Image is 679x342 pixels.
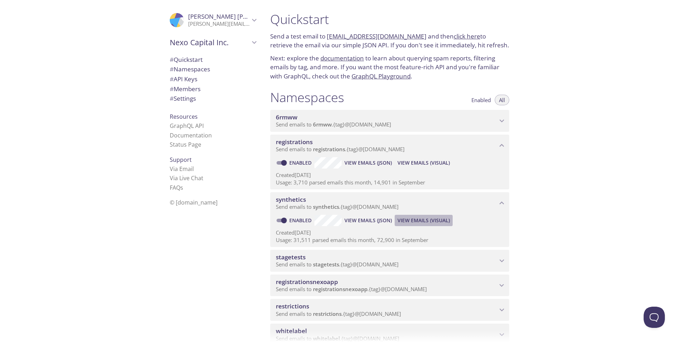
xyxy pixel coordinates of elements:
button: View Emails (Visual) [395,215,453,226]
span: synthetics [313,203,339,210]
h1: Quickstart [270,11,509,27]
span: stagetests [276,253,306,261]
div: restrictions namespace [270,299,509,321]
span: Resources [170,113,198,120]
div: Nexo Capital Inc. [164,33,262,52]
div: Emiliya Todorova [164,8,262,32]
span: Namespaces [170,65,210,73]
p: Send a test email to and then to retrieve the email via our simple JSON API. If you don't see it ... [270,32,509,50]
div: API Keys [164,74,262,84]
span: API Keys [170,75,197,83]
div: registrations namespace [270,135,509,157]
p: Created [DATE] [276,229,504,236]
div: Quickstart [164,55,262,65]
span: Send emails to . {tag} @[DOMAIN_NAME] [276,310,401,317]
div: Team Settings [164,94,262,104]
span: Support [170,156,192,164]
div: registrationsnexoapp namespace [270,275,509,296]
span: [PERSON_NAME] [PERSON_NAME] [188,12,285,20]
span: # [170,85,174,93]
span: restrictions [276,302,309,310]
span: s [180,184,183,191]
span: View Emails (JSON) [344,216,392,225]
button: View Emails (JSON) [342,215,395,226]
div: synthetics namespace [270,192,509,214]
button: Enabled [467,95,495,105]
span: Send emails to . {tag} @[DOMAIN_NAME] [276,285,427,293]
span: # [170,75,174,83]
h1: Namespaces [270,89,344,105]
span: 6rmww [276,113,297,121]
a: FAQ [170,184,183,191]
a: Via Live Chat [170,174,203,182]
a: Enabled [288,159,314,166]
a: [EMAIL_ADDRESS][DOMAIN_NAME] [327,32,426,40]
div: 6rmww namespace [270,110,509,132]
span: # [170,55,174,64]
span: # [170,94,174,102]
button: All [495,95,509,105]
span: registrations [276,138,313,146]
div: stagetests namespace [270,250,509,272]
span: registrationsnexoapp [276,278,338,286]
a: GraphQL API [170,122,204,130]
button: View Emails (JSON) [342,157,395,169]
span: Send emails to . {tag} @[DOMAIN_NAME] [276,203,399,210]
p: [PERSON_NAME][EMAIL_ADDRESS][PERSON_NAME][DOMAIN_NAME] [188,20,250,28]
a: Via Email [170,165,194,173]
span: Send emails to . {tag} @[DOMAIN_NAME] [276,261,399,268]
a: Enabled [288,217,314,224]
div: Members [164,84,262,94]
span: Quickstart [170,55,203,64]
span: stagetests [313,261,339,268]
p: Usage: 3,710 parsed emails this month, 14,901 in September [276,179,504,186]
span: © [DOMAIN_NAME] [170,199,217,206]
span: 6rmww [313,121,332,128]
span: View Emails (Visual) [397,159,450,167]
p: Next: explore the to learn about querying spam reports, filtering emails by tag, and more. If you... [270,54,509,81]
span: Settings [170,94,196,102]
a: Documentation [170,131,212,139]
span: registrationsnexoapp [313,285,367,293]
a: Status Page [170,141,201,148]
span: View Emails (Visual) [397,216,450,225]
iframe: Help Scout Beacon - Open [644,307,665,328]
span: restrictions [313,310,342,317]
button: View Emails (Visual) [395,157,453,169]
p: Usage: 31,511 parsed emails this month, 72,900 in September [276,236,504,244]
span: Send emails to . {tag} @[DOMAIN_NAME] [276,146,405,153]
a: documentation [320,54,364,62]
a: click here [454,32,480,40]
p: Created [DATE] [276,171,504,179]
span: synthetics [276,195,306,204]
span: Nexo Capital Inc. [170,37,250,47]
a: GraphQL Playground [352,72,411,80]
span: registrations [313,146,345,153]
div: Namespaces [164,64,262,74]
span: Send emails to . {tag} @[DOMAIN_NAME] [276,121,391,128]
span: View Emails (JSON) [344,159,392,167]
span: Members [170,85,201,93]
span: # [170,65,174,73]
